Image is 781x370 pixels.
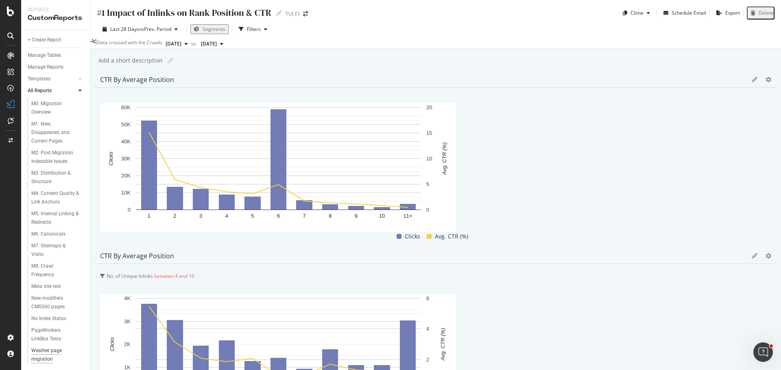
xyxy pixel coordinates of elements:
[31,282,84,291] a: Meta title test
[121,190,131,196] text: 10K
[31,149,79,166] div: M2: Post Migration Indexable Issues
[100,252,174,260] div: CTR By Average Position
[31,326,84,343] a: PageWorkers LinkBox Tests
[97,25,183,33] button: Last 28 DaysvsPrev. Period
[173,213,176,219] text: 2
[28,36,61,44] div: + Create Report
[121,138,131,145] text: 40K
[31,326,78,343] div: PageWorkers LinkBox Tests
[379,213,385,219] text: 10
[121,173,131,179] text: 20K
[28,36,84,44] a: + Create Report
[191,40,198,47] span: vs
[139,26,171,32] span: vs Prev. Period
[31,149,84,166] a: M2: Post Migration Indexable Issues
[276,10,282,16] i: Edit report name
[620,6,653,19] button: Clone
[31,189,84,206] a: M4: Content Quality & Link Anchors
[28,63,63,71] div: Manage Reports
[31,120,84,145] a: M1: New, Disappeared, and Current Pages
[405,232,420,241] span: Clicks
[236,23,271,36] button: Filters
[199,213,202,219] text: 3
[28,63,84,71] a: Manage Reports
[303,213,306,219] text: 7
[203,26,225,32] span: Segments
[753,342,773,362] iframe: Intercom live chat
[28,51,61,60] div: Manage Tables
[31,210,84,227] a: M5: Internal Linking & Redirects
[426,104,432,110] text: 20
[98,56,163,65] div: Add a short description
[148,213,151,219] text: 1
[747,6,774,19] button: Delete
[154,273,174,279] span: between
[426,130,432,136] text: 15
[31,230,65,238] div: M6: Canonicals
[440,328,446,361] text: Avg. CTR (%)
[441,143,447,175] text: Avg. CTR (%)
[124,295,131,301] text: 4K
[31,282,61,291] div: Meta title test
[426,207,429,213] text: 0
[31,100,84,117] a: M0: Migration Overview
[31,169,78,186] div: M3: Distribution & Structure
[28,75,50,83] div: Templates
[329,213,332,219] text: 8
[759,9,774,16] div: Delete
[660,6,706,19] button: Schedule Email
[435,232,468,241] span: Avg. CTR (%)
[31,314,66,323] div: No Index Status
[31,262,84,279] a: M8: Crawl Frequency
[713,6,740,19] button: Export
[31,100,77,117] div: M0: Migration Overview
[198,39,227,49] button: [DATE]
[168,58,173,63] i: Edit report name
[404,213,412,219] text: 11+
[96,39,162,49] div: Data crossed with the Crawls
[97,6,271,19] div: #1 Impact of Inlinks on Rank Position & CTR
[28,51,84,60] a: Manage Tables
[725,9,740,16] div: Export
[31,242,84,259] a: M7: Sitemaps & Visits
[166,40,181,48] span: 2025 Aug. 23rd
[28,75,76,83] a: Templates
[94,71,778,248] div: CTR By Average PositionA chart.ClicksAvg. CTR (%)
[28,13,83,23] div: CustomReports
[31,189,79,206] div: M4: Content Quality & Link Anchors
[100,76,174,84] div: CTR By Average Position
[251,213,254,219] text: 5
[630,9,644,16] div: Clone
[107,273,153,279] span: No. of Unique Inlinks
[355,213,358,219] text: 9
[175,273,194,279] span: 4 and 10
[225,213,228,219] text: 4
[121,104,131,110] text: 60K
[162,39,191,49] button: [DATE]
[247,26,261,32] div: Filters
[426,357,429,363] text: 2
[285,10,300,18] div: TUI FI
[31,242,76,259] div: M7: Sitemaps & Visits
[426,156,432,162] text: 10
[124,341,131,347] text: 2K
[121,156,131,162] text: 30K
[28,6,83,13] div: Reports
[190,24,229,34] button: Segments
[31,294,79,311] div: New modifiers CMS360 pages
[31,210,79,227] div: M5: Internal Linking & Redirects
[201,40,217,48] span: 2025 Jul. 5th
[110,26,139,32] span: Last 28 Days
[31,262,76,279] div: M8: Crawl Frequency
[100,103,456,232] svg: A chart.
[426,295,429,301] text: 6
[426,181,429,187] text: 5
[124,318,131,325] text: 3K
[31,169,84,186] a: M3: Distribution & Structure
[31,346,77,364] div: Weather page migration
[31,314,84,323] a: No Index Status
[128,207,131,213] text: 0
[426,326,429,332] text: 4
[28,87,52,95] div: All Reports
